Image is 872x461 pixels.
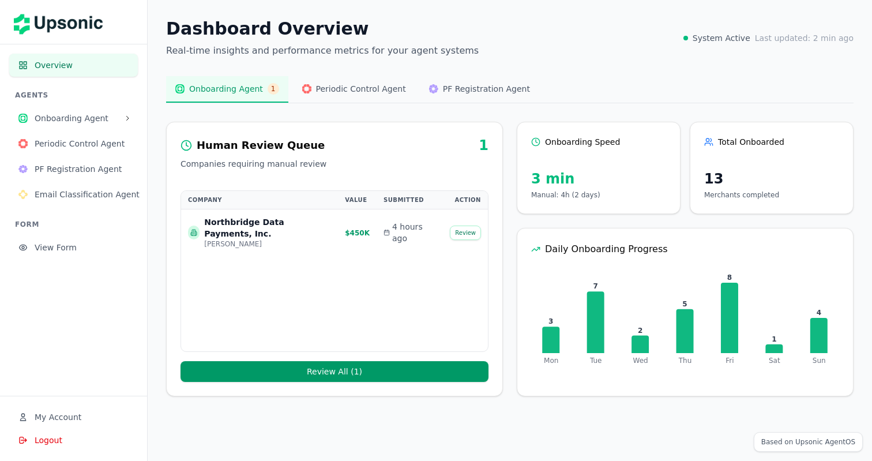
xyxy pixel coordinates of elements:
h3: AGENTS [15,91,138,100]
button: Overview [9,54,138,77]
span: $450K [345,229,370,237]
img: Periodic Control Agent [302,84,311,93]
tspan: Sat [769,357,780,365]
tspan: 8 [727,273,732,282]
tspan: Sun [813,357,826,365]
button: Review [450,226,481,240]
span: Overview [35,59,129,71]
span: Onboarding Agent [35,113,119,124]
button: View Form [9,236,138,259]
span: PF Registration Agent [35,163,129,175]
th: Action [443,191,488,209]
img: Email Classification Agent [18,190,28,199]
span: 1 [268,83,279,95]
tspan: Thu [678,357,692,365]
tspan: 1 [772,335,776,343]
img: Upsonic [14,6,111,38]
th: Submitted [377,191,443,209]
span: Last updated: 2 min ago [755,32,854,44]
th: Value [338,191,377,209]
a: Overview [9,61,138,72]
button: My Account [9,406,138,429]
button: Periodic Control AgentPeriodic Control Agent [293,76,415,103]
tspan: 4 [817,309,821,317]
div: 1 [479,136,488,155]
div: 13 [704,170,839,188]
tspan: 5 [682,300,687,308]
button: Review All (1) [181,361,488,382]
div: Total Onboarded [704,136,839,148]
div: Northbridge Data Payments, Inc. [204,216,331,239]
img: Periodic Control Agent [18,139,28,148]
span: Email Classification Agent [35,189,140,200]
a: My Account [9,413,138,424]
span: Onboarding Agent [189,83,263,95]
tspan: 3 [548,317,553,325]
tspan: 2 [638,327,642,335]
div: Daily Onboarding Progress [531,242,839,256]
p: Merchants completed [704,190,839,200]
a: Email Classification AgentEmail Classification Agent [9,190,138,201]
a: Periodic Control AgentPeriodic Control Agent [9,140,138,151]
button: PF Registration AgentPF Registration Agent [420,76,539,103]
span: PF Registration Agent [443,83,530,95]
div: Human Review Queue [197,137,325,153]
button: Logout [9,429,138,452]
p: Manual: 4h (2 days) [531,190,666,200]
span: View Form [35,242,129,253]
a: PF Registration AgentPF Registration Agent [9,165,138,176]
div: Onboarding Speed [531,136,666,148]
button: Periodic Control Agent [9,132,138,155]
span: Periodic Control Agent [35,138,129,149]
span: System Active [693,32,750,44]
img: PF Registration Agent [18,164,28,174]
tspan: Fri [726,357,734,365]
div: [PERSON_NAME] [204,239,331,249]
tspan: Wed [633,357,648,365]
p: Real-time insights and performance metrics for your agent systems [166,44,479,58]
img: PF Registration Agent [429,84,438,93]
div: 4 hours ago [384,221,436,244]
a: View Form [9,243,138,254]
button: Onboarding Agent [9,107,138,130]
tspan: Mon [544,357,558,365]
span: My Account [35,411,81,423]
tspan: Tue [589,357,602,365]
span: Logout [35,434,62,446]
h1: Dashboard Overview [166,18,479,39]
p: Companies requiring manual review [181,158,488,170]
span: Periodic Control Agent [316,83,406,95]
img: Onboarding Agent [175,84,185,93]
button: Onboarding AgentOnboarding Agent1 [166,76,288,103]
div: 3 min [531,170,666,188]
th: Company [181,191,338,209]
tspan: 7 [593,282,597,290]
button: Email Classification Agent [9,183,138,206]
img: Onboarding Agent [18,114,28,123]
h3: FORM [15,220,138,229]
button: PF Registration Agent [9,158,138,181]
